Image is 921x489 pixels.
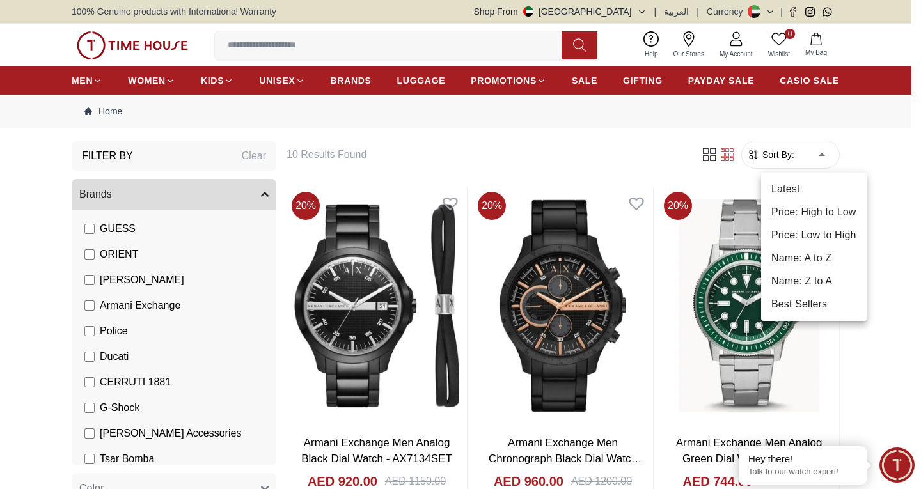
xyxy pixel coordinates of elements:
[761,224,867,247] li: Price: Low to High
[748,453,857,465] div: Hey there!
[761,201,867,224] li: Price: High to Low
[761,178,867,201] li: Latest
[761,270,867,293] li: Name: Z to A
[748,467,857,477] p: Talk to our watch expert!
[761,247,867,270] li: Name: A to Z
[879,447,915,483] div: Chat Widget
[761,293,867,316] li: Best Sellers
